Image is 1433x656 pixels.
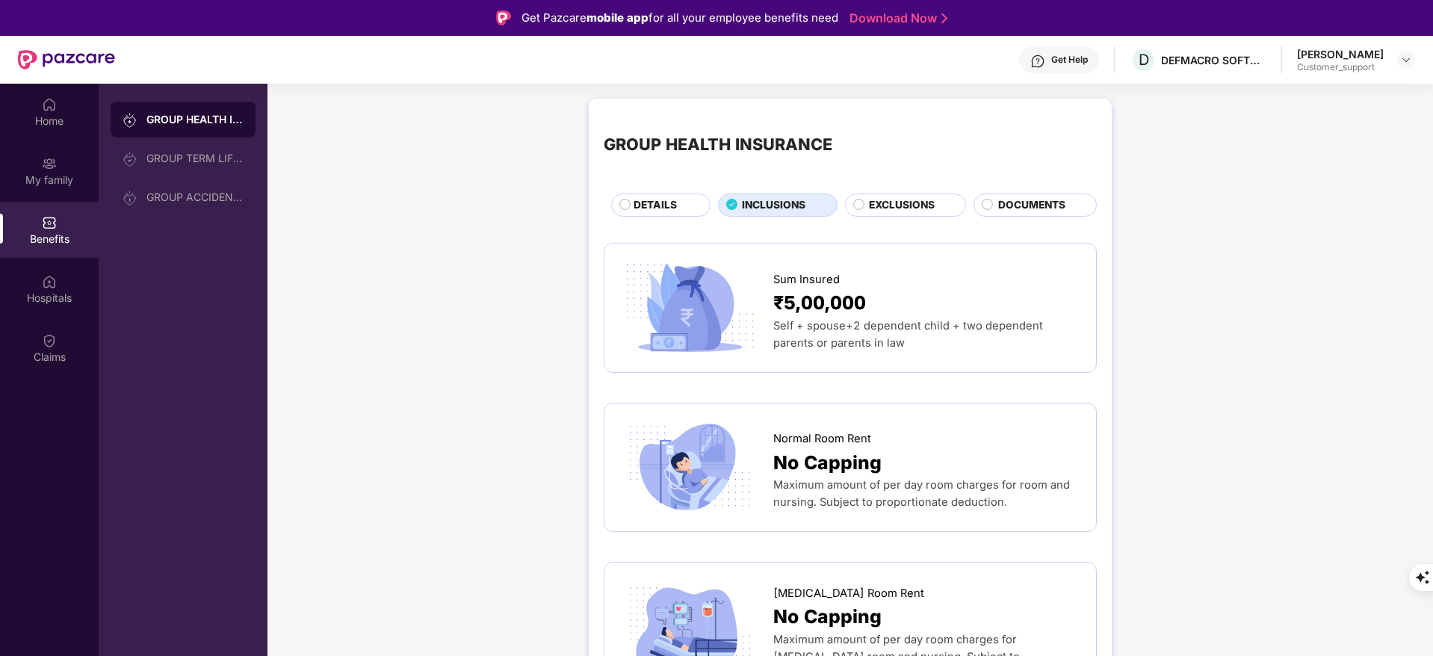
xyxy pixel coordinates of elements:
img: svg+xml;base64,PHN2ZyB3aWR0aD0iMjAiIGhlaWdodD0iMjAiIHZpZXdCb3g9IjAgMCAyMCAyMCIgZmlsbD0ibm9uZSIgeG... [42,156,57,171]
div: GROUP HEALTH INSURANCE [604,131,832,157]
div: GROUP TERM LIFE INSURANCE [146,152,244,164]
img: Logo [496,10,511,25]
img: svg+xml;base64,PHN2ZyBpZD0iSGVscC0zMngzMiIgeG1sbnM9Imh0dHA6Ly93d3cudzMub3JnLzIwMDAvc3ZnIiB3aWR0aD... [1030,54,1045,69]
img: svg+xml;base64,PHN2ZyB3aWR0aD0iMjAiIGhlaWdodD0iMjAiIHZpZXdCb3g9IjAgMCAyMCAyMCIgZmlsbD0ibm9uZSIgeG... [123,152,137,167]
span: EXCLUSIONS [869,197,935,214]
img: Stroke [941,10,947,26]
span: INCLUSIONS [742,197,805,214]
div: GROUP ACCIDENTAL INSURANCE [146,191,244,203]
img: icon [619,259,761,357]
strong: mobile app [586,10,649,25]
div: GROUP HEALTH INSURANCE [146,112,244,127]
span: DETAILS [634,197,677,214]
div: DEFMACRO SOFTWARE PRIVATE LIMITED [1161,53,1266,67]
img: svg+xml;base64,PHN2ZyBpZD0iQ2xhaW0iIHhtbG5zPSJodHRwOi8vd3d3LnczLm9yZy8yMDAwL3N2ZyIgd2lkdGg9IjIwIi... [42,333,57,348]
span: No Capping [773,602,882,631]
span: DOCUMENTS [998,197,1065,214]
div: [PERSON_NAME] [1297,47,1384,61]
div: Customer_support [1297,61,1384,73]
img: icon [619,418,761,517]
img: svg+xml;base64,PHN2ZyBpZD0iRHJvcGRvd24tMzJ4MzIiIHhtbG5zPSJodHRwOi8vd3d3LnczLm9yZy8yMDAwL3N2ZyIgd2... [1400,54,1412,66]
span: [MEDICAL_DATA] Room Rent [773,585,924,602]
span: ₹5,00,000 [773,288,866,318]
img: svg+xml;base64,PHN2ZyB3aWR0aD0iMjAiIGhlaWdodD0iMjAiIHZpZXdCb3g9IjAgMCAyMCAyMCIgZmlsbD0ibm9uZSIgeG... [123,191,137,205]
a: Download Now [849,10,943,26]
div: Get Pazcare for all your employee benefits need [521,9,838,27]
span: Normal Room Rent [773,430,871,448]
span: Sum Insured [773,271,840,288]
span: No Capping [773,448,882,477]
div: Get Help [1051,54,1088,66]
img: svg+xml;base64,PHN2ZyBpZD0iSG9tZSIgeG1sbnM9Imh0dHA6Ly93d3cudzMub3JnLzIwMDAvc3ZnIiB3aWR0aD0iMjAiIG... [42,97,57,112]
span: Self + spouse+2 dependent child + two dependent parents or parents in law [773,319,1043,350]
img: svg+xml;base64,PHN2ZyBpZD0iQmVuZWZpdHMiIHhtbG5zPSJodHRwOi8vd3d3LnczLm9yZy8yMDAwL3N2ZyIgd2lkdGg9Ij... [42,215,57,230]
img: New Pazcare Logo [18,50,115,69]
span: Maximum amount of per day room charges for room and nursing. Subject to proportionate deduction. [773,478,1070,509]
span: D [1139,51,1149,69]
img: svg+xml;base64,PHN2ZyB3aWR0aD0iMjAiIGhlaWdodD0iMjAiIHZpZXdCb3g9IjAgMCAyMCAyMCIgZmlsbD0ibm9uZSIgeG... [123,113,137,128]
img: svg+xml;base64,PHN2ZyBpZD0iSG9zcGl0YWxzIiB4bWxucz0iaHR0cDovL3d3dy53My5vcmcvMjAwMC9zdmciIHdpZHRoPS... [42,274,57,289]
